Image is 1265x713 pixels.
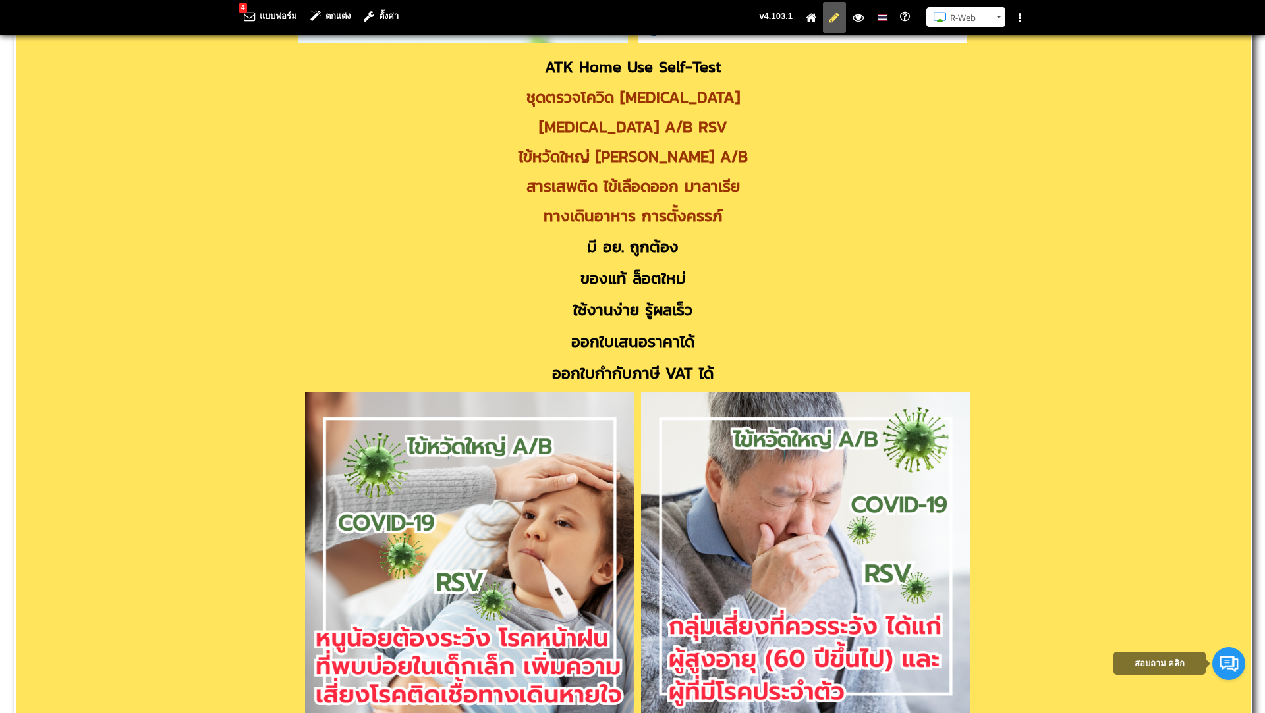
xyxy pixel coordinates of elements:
[934,13,946,22] img: R-Web-enabled.png
[310,11,351,21] a: ตกแต่ง
[519,145,748,168] span: ไข้หวัดใหญ่ [PERSON_NAME] A/B
[950,12,976,24] span: R-Web
[926,7,1005,27] button: R-Web
[1135,658,1185,668] span: สอบถาม คลิก
[587,235,679,258] span: มี อย. ถูกต้อง
[823,2,846,33] li: มุมมองแก้ไข
[846,2,870,33] li: มุมมองผู้ชม
[545,55,721,78] span: ATK Home Use Self-Test
[539,115,727,138] span: [MEDICAL_DATA] A/B RSV
[364,11,399,21] a: ตั้งค่า
[239,3,247,13] div: 4
[806,13,816,22] a: ไปยังหน้าแรก
[544,204,723,227] span: ทางเดินอาหาร การตั้งครรภ์
[571,330,694,353] span: ออกใบเสนอราคาได้
[526,174,740,198] span: สารเสพติด ไข้เลือดออก มาลาเรีย
[580,267,686,290] span: ของแท้ ล็อตใหม่
[552,361,714,384] span: ออกใบกำกับภาษี VAT ได้
[573,298,692,321] span: ใช้งานง่าย รู้ผลเร็ว
[526,86,740,109] span: ชุดตรวจโควิด [MEDICAL_DATA]
[244,11,297,21] a: แบบฟอร์ม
